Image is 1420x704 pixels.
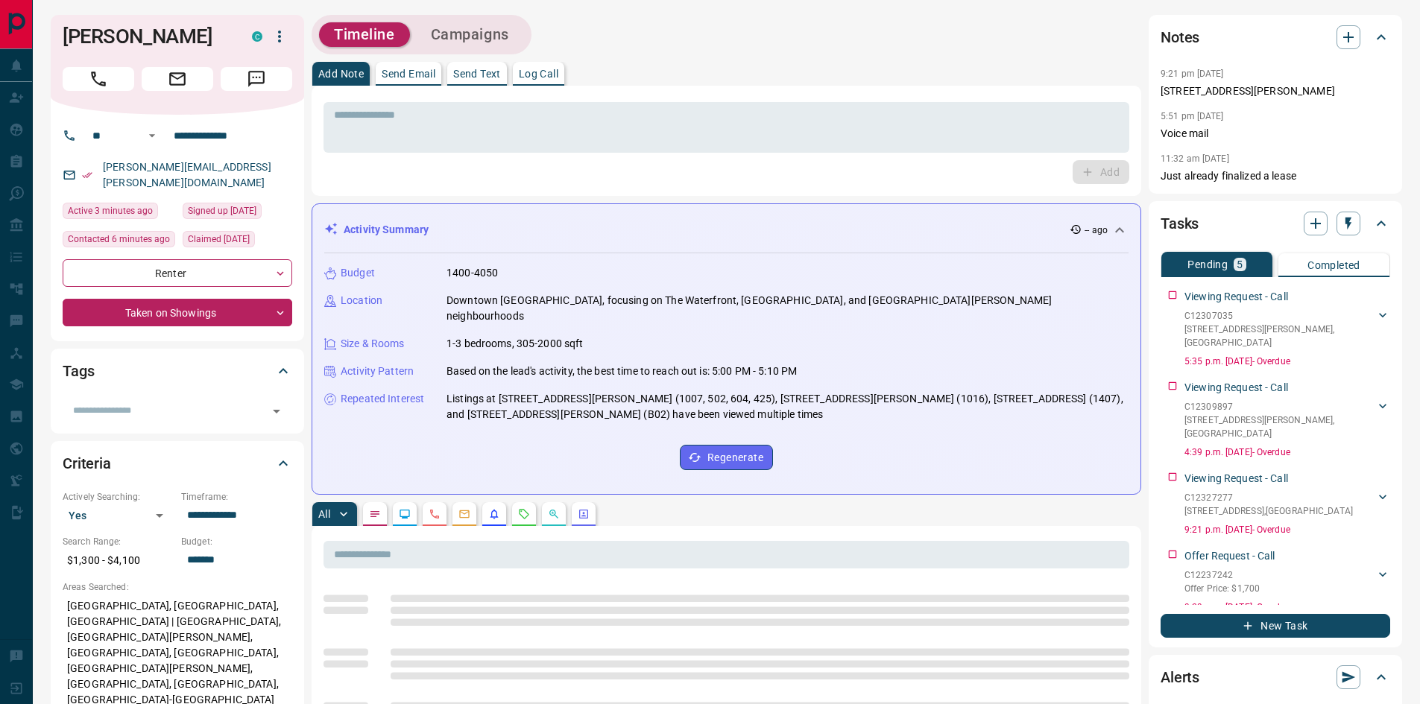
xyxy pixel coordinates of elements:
[1184,471,1288,486] p: Viewing Request - Call
[63,359,94,383] h2: Tags
[1161,25,1199,49] h2: Notes
[1161,206,1390,241] div: Tasks
[181,490,292,504] p: Timeframe:
[341,265,375,281] p: Budget
[1184,289,1288,305] p: Viewing Request - Call
[1161,665,1199,689] h2: Alerts
[181,535,292,548] p: Budget:
[382,69,435,79] p: Send Email
[1184,523,1390,536] p: 9:21 p.m. [DATE] - Overdue
[1237,259,1243,270] p: 5
[1187,259,1228,270] p: Pending
[1161,212,1199,235] h2: Tasks
[82,170,92,180] svg: Email Verified
[68,232,170,247] span: Contacted 6 minutes ago
[344,222,429,238] p: Activity Summary
[518,508,530,520] svg: Requests
[1184,355,1390,368] p: 5:35 p.m. [DATE] - Overdue
[1161,111,1224,121] p: 5:51 pm [DATE]
[1307,260,1360,270] p: Completed
[318,69,364,79] p: Add Note
[1184,582,1260,595] p: Offer Price: $1,700
[252,31,262,42] div: condos.ca
[63,25,230,48] h1: [PERSON_NAME]
[188,203,256,218] span: Signed up [DATE]
[63,451,111,475] h2: Criteria
[1184,568,1260,582] p: C12237242
[446,293,1129,324] p: Downtown [GEOGRAPHIC_DATA], focusing on The Waterfront, [GEOGRAPHIC_DATA], and [GEOGRAPHIC_DATA][...
[458,508,470,520] svg: Emails
[341,293,382,308] p: Location
[1184,488,1390,521] div: C12327277[STREET_ADDRESS],[GEOGRAPHIC_DATA]
[488,508,500,520] svg: Listing Alerts
[1161,83,1390,99] p: [STREET_ADDRESS][PERSON_NAME]
[369,508,381,520] svg: Notes
[324,216,1129,244] div: Activity Summary-- ago
[1161,153,1229,164] p: 11:32 am [DATE]
[319,22,410,47] button: Timeline
[1184,491,1353,504] p: C12327277
[446,391,1129,422] p: Listings at [STREET_ADDRESS][PERSON_NAME] (1007, 502, 604, 425), [STREET_ADDRESS][PERSON_NAME] (1...
[1161,614,1390,638] button: New Task
[1161,19,1390,55] div: Notes
[63,535,174,548] p: Search Range:
[416,22,524,47] button: Campaigns
[429,508,441,520] svg: Calls
[341,364,414,379] p: Activity Pattern
[63,231,175,252] div: Tue Aug 12 2025
[453,69,501,79] p: Send Text
[1161,126,1390,142] p: Voice mail
[183,203,292,223] div: Wed Jan 17 2024
[221,67,292,91] span: Message
[341,391,424,407] p: Repeated Interest
[1184,504,1353,518] p: [STREET_ADDRESS] , [GEOGRAPHIC_DATA]
[142,67,213,91] span: Email
[446,265,498,281] p: 1400-4050
[1184,413,1375,440] p: [STREET_ADDRESS][PERSON_NAME] , [GEOGRAPHIC_DATA]
[1184,323,1375,349] p: [STREET_ADDRESS][PERSON_NAME] , [GEOGRAPHIC_DATA]
[1184,380,1288,396] p: Viewing Request - Call
[1161,168,1390,184] p: Just already finalized a lease
[63,504,174,527] div: Yes
[63,299,292,326] div: Taken on Showings
[1161,69,1224,79] p: 9:21 pm [DATE]
[519,69,558,79] p: Log Call
[1184,309,1375,323] p: C12307035
[1184,548,1275,564] p: Offer Request - Call
[63,490,174,504] p: Actively Searching:
[1184,600,1390,614] p: 9:29 p.m. [DATE] - Overdue
[1184,400,1375,413] p: C12309897
[143,127,161,145] button: Open
[63,203,175,223] div: Tue Aug 12 2025
[1184,306,1390,352] div: C12307035[STREET_ADDRESS][PERSON_NAME],[GEOGRAPHIC_DATA]
[63,445,292,481] div: Criteria
[1184,445,1390,459] p: 4:39 p.m. [DATE] - Overdue
[399,508,411,520] svg: Lead Browsing Activity
[68,203,153,218] span: Active 3 minutes ago
[578,508,590,520] svg: Agent Actions
[63,548,174,573] p: $1,300 - $4,100
[1184,397,1390,443] div: C12309897[STREET_ADDRESS][PERSON_NAME],[GEOGRAPHIC_DATA]
[63,67,134,91] span: Call
[63,353,292,389] div: Tags
[183,231,292,252] div: Tue Jul 29 2025
[63,580,292,594] p: Areas Searched:
[63,259,292,287] div: Renter
[341,336,405,352] p: Size & Rooms
[318,509,330,519] p: All
[1085,223,1108,237] p: -- ago
[266,401,287,422] button: Open
[446,364,797,379] p: Based on the lead's activity, the best time to reach out is: 5:00 PM - 5:10 PM
[680,445,773,470] button: Regenerate
[548,508,560,520] svg: Opportunities
[103,161,271,188] a: [PERSON_NAME][EMAIL_ADDRESS][PERSON_NAME][DOMAIN_NAME]
[1161,659,1390,695] div: Alerts
[446,336,584,352] p: 1-3 bedrooms, 305-2000 sqft
[188,232,250,247] span: Claimed [DATE]
[1184,565,1390,598] div: C12237242Offer Price: $1,700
